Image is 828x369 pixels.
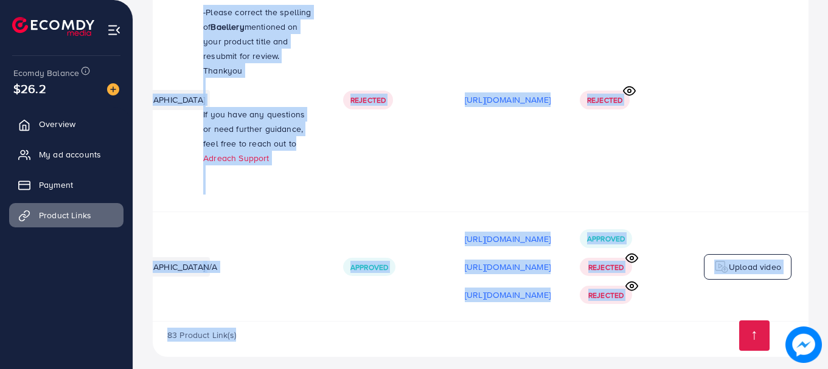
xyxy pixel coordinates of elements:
span: Rejected [587,95,622,105]
span: Approved [587,233,625,244]
p: [URL][DOMAIN_NAME] [465,92,551,107]
span: If you have any questions or need further guidance, feel free to reach out to [203,108,305,150]
a: Adreach Support [203,152,269,164]
p: [URL][DOMAIN_NAME] [465,232,551,246]
li: [GEOGRAPHIC_DATA] [117,257,210,277]
a: Overview [9,112,124,136]
p: Upload video [729,260,781,274]
img: menu [107,23,121,37]
a: Payment [9,173,124,197]
strong: Baellery [210,21,244,33]
p: [URL][DOMAIN_NAME] [465,260,551,274]
img: logo [12,17,94,36]
span: 83 Product Link(s) [167,329,236,341]
span: Rejected [588,262,624,272]
span: Ecomdy Balance [13,67,79,79]
p: -Please correct the spelling of mentioned on your product title and resubmit for review. Thankyou [203,5,314,78]
a: Product Links [9,203,124,227]
span: My ad accounts [39,148,101,160]
span: Approved [350,262,388,272]
a: My ad accounts [9,142,124,167]
span: $26.2 [13,80,46,97]
li: [GEOGRAPHIC_DATA] [117,90,210,109]
span: Product Links [39,209,91,221]
img: image [785,326,822,363]
span: Rejected [588,290,624,300]
span: N/A [203,261,217,273]
img: logo [714,260,729,274]
span: Rejected [350,95,386,105]
span: Overview [39,118,75,130]
span: Payment [39,179,73,191]
img: image [107,83,119,95]
p: [URL][DOMAIN_NAME] [465,288,551,302]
